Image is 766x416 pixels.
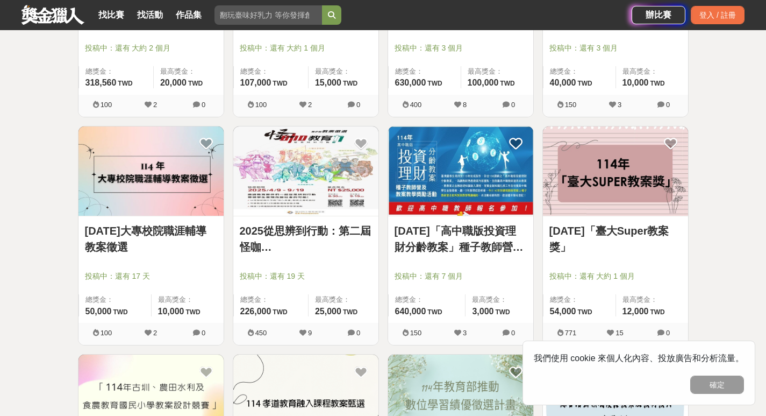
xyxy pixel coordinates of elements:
span: 100,000 [468,78,499,87]
span: 總獎金： [550,66,609,77]
span: TWD [273,308,287,316]
span: 最高獎金： [160,66,217,77]
span: 最高獎金： [468,66,527,77]
span: 100 [255,101,267,109]
span: TWD [427,80,442,87]
span: 投稿中：還有 大約 1 個月 [549,271,682,282]
span: 10,000 [158,307,184,316]
img: Cover Image [388,126,533,216]
input: 翻玩臺味好乳力 等你發揮創意！ [214,5,322,25]
span: 3 [618,101,621,109]
img: Cover Image [78,126,224,216]
span: 40,000 [550,78,576,87]
span: 2 [308,101,312,109]
span: TWD [427,308,442,316]
span: 總獎金： [395,66,454,77]
span: TWD [188,80,203,87]
span: 0 [666,101,670,109]
span: 12,000 [622,307,649,316]
span: TWD [343,308,357,316]
span: 9 [308,329,312,337]
span: 107,000 [240,78,271,87]
div: 登入 / 註冊 [691,6,744,24]
span: 0 [666,329,670,337]
span: 0 [511,101,515,109]
span: 最高獎金： [315,294,372,305]
span: 15,000 [315,78,341,87]
a: Cover Image [233,126,378,217]
span: TWD [118,80,132,87]
span: 投稿中：還有 17 天 [85,271,217,282]
span: 投稿中：還有 19 天 [240,271,372,282]
span: TWD [500,80,514,87]
a: Cover Image [388,126,533,217]
span: 投稿中：還有 7 個月 [395,271,527,282]
span: 2 [153,101,157,109]
span: 226,000 [240,307,271,316]
a: 作品集 [171,8,206,23]
span: 最高獎金： [315,66,372,77]
a: Cover Image [78,126,224,217]
span: 最高獎金： [472,294,526,305]
a: [DATE]大專校院職涯輔導教案徵選 [85,223,217,255]
span: 總獎金： [85,66,147,77]
span: 投稿中：還有 3 個月 [549,43,682,54]
span: TWD [577,80,592,87]
span: 0 [511,329,515,337]
span: TWD [343,80,357,87]
span: 2 [153,329,157,337]
span: TWD [650,308,664,316]
a: 辦比賽 [632,6,685,24]
span: 50,000 [85,307,112,316]
span: TWD [650,80,664,87]
span: 最高獎金： [158,294,217,305]
span: 8 [463,101,467,109]
span: 最高獎金： [622,294,682,305]
a: 找活動 [133,8,167,23]
span: 318,560 [85,78,117,87]
span: 投稿中：還有 大約 1 個月 [240,43,372,54]
span: 總獎金： [240,294,302,305]
span: 總獎金： [240,66,302,77]
span: 400 [410,101,422,109]
img: Cover Image [543,126,688,216]
span: 總獎金： [550,294,609,305]
a: [DATE]「高中職版投資理財分齡教案」種子教師營及教案教學獎勵活動辦法 [395,223,527,255]
button: 確定 [690,376,744,394]
span: 0 [202,101,205,109]
span: 0 [202,329,205,337]
span: 640,000 [395,307,426,316]
span: 54,000 [550,307,576,316]
span: 0 [356,101,360,109]
span: 15 [615,329,623,337]
span: 投稿中：還有 大約 2 個月 [85,43,217,54]
span: 100 [101,329,112,337]
a: [DATE]「臺大Super教案獎」 [549,223,682,255]
a: 2025從思辨到行動：第二屆怪咖[DEMOGRAPHIC_DATA]徵選 [240,223,372,255]
span: 150 [410,329,422,337]
span: 25,000 [315,307,341,316]
span: 我們使用 cookie 來個人化內容、投放廣告和分析流量。 [534,354,744,363]
span: TWD [185,308,200,316]
span: 最高獎金： [622,66,682,77]
span: TWD [577,308,592,316]
span: TWD [273,80,287,87]
span: 100 [101,101,112,109]
span: 3,000 [472,307,493,316]
span: 20,000 [160,78,187,87]
span: 投稿中：還有 3 個月 [395,43,527,54]
span: TWD [113,308,127,316]
span: 771 [565,329,577,337]
span: 630,000 [395,78,426,87]
span: 總獎金： [85,294,145,305]
span: TWD [495,308,510,316]
span: 3 [463,329,467,337]
a: Cover Image [543,126,688,217]
a: 找比賽 [94,8,128,23]
span: 150 [565,101,577,109]
span: 總獎金： [395,294,459,305]
span: 10,000 [622,78,649,87]
img: Cover Image [233,126,378,216]
span: 450 [255,329,267,337]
